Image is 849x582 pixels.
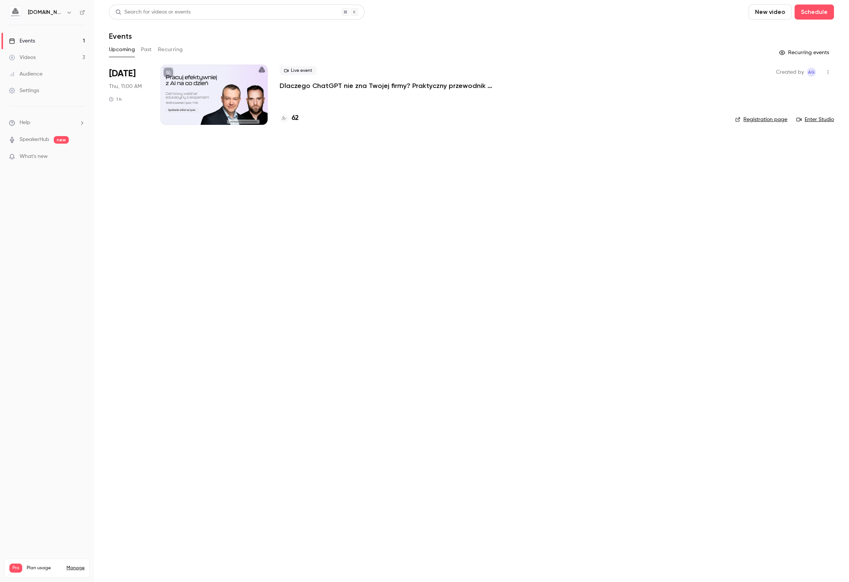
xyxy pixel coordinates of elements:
button: Past [141,44,152,56]
a: Enter Studio [796,116,834,123]
img: aigmented.io [9,6,21,18]
div: Audience [9,70,42,78]
span: AG [808,68,815,77]
a: Registration page [735,116,787,123]
div: Settings [9,87,39,94]
button: Schedule [795,5,834,20]
button: Recurring events [776,47,834,59]
span: Pro [9,564,22,573]
span: Created by [776,68,804,77]
a: Dlaczego ChatGPT nie zna Twojej firmy? Praktyczny przewodnik przygotowania wiedzy firmowej jako k... [280,81,505,90]
button: Recurring [158,44,183,56]
span: Live event [280,66,317,75]
div: Videos [9,54,36,61]
li: help-dropdown-opener [9,119,85,127]
a: SpeakerHub [20,136,49,144]
h6: [DOMAIN_NAME] [28,9,63,16]
span: Aleksandra Grabarska [807,68,816,77]
button: New video [749,5,791,20]
span: Plan usage [27,565,62,571]
span: What's new [20,153,48,161]
span: new [54,136,69,144]
h4: 62 [292,113,299,123]
div: Events [9,37,35,45]
span: [DATE] [109,68,136,80]
a: 62 [280,113,299,123]
button: Upcoming [109,44,135,56]
h1: Events [109,32,132,41]
span: Thu, 11:00 AM [109,83,142,90]
div: 1 h [109,96,122,102]
div: Aug 28 Thu, 11:00 AM (Europe/Berlin) [109,65,148,125]
span: Help [20,119,30,127]
div: Search for videos or events [115,8,191,16]
a: Manage [67,565,85,571]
